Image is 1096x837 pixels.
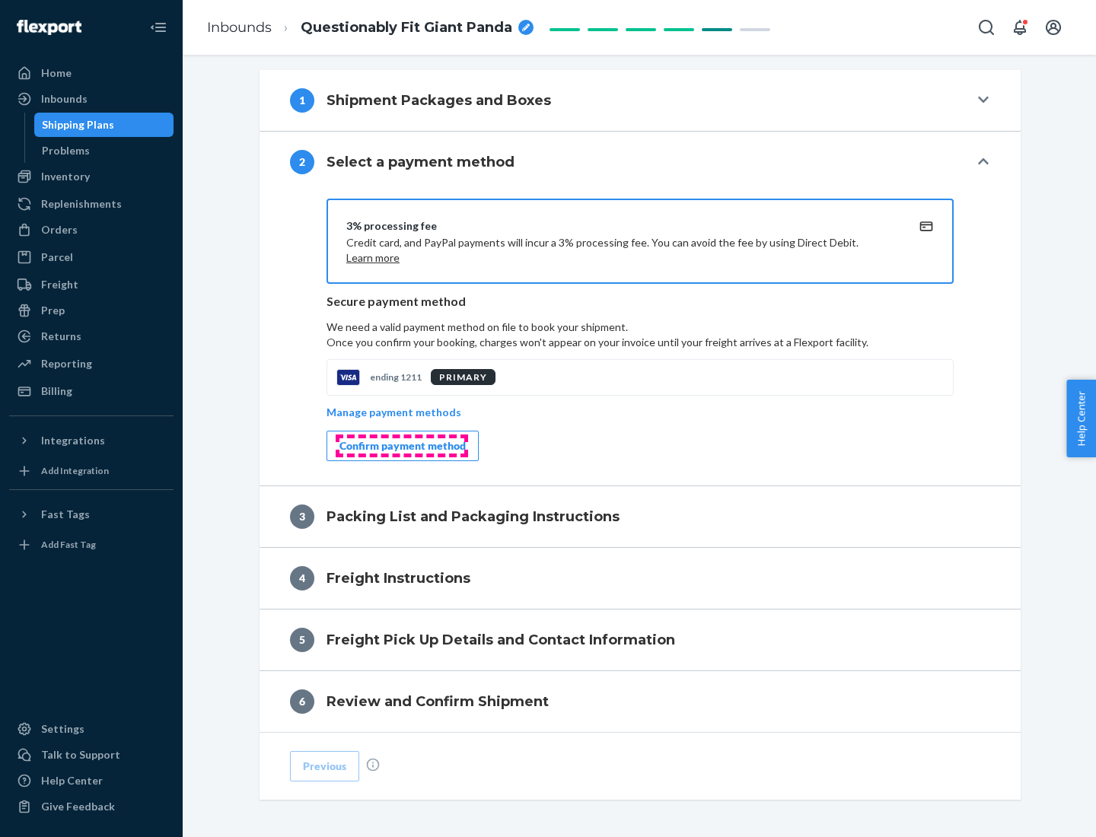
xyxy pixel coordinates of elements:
[41,538,96,551] div: Add Fast Tag
[9,794,174,819] button: Give Feedback
[327,320,954,350] p: We need a valid payment method on file to book your shipment.
[41,329,81,344] div: Returns
[41,303,65,318] div: Prep
[290,150,314,174] div: 2
[9,164,174,189] a: Inventory
[9,272,174,297] a: Freight
[41,91,88,107] div: Inbounds
[41,747,120,762] div: Talk to Support
[9,298,174,323] a: Prep
[260,609,1021,670] button: 5Freight Pick Up Details and Contact Information
[9,61,174,85] a: Home
[327,91,551,110] h4: Shipment Packages and Boxes
[260,671,1021,732] button: 6Review and Confirm Shipment
[9,502,174,527] button: Fast Tags
[9,428,174,453] button: Integrations
[143,12,174,43] button: Close Navigation
[260,486,1021,547] button: 3Packing List and Packaging Instructions
[290,628,314,652] div: 5
[9,717,174,741] a: Settings
[41,222,78,237] div: Orders
[41,250,73,265] div: Parcel
[9,379,174,403] a: Billing
[290,751,359,781] button: Previous
[9,533,174,557] a: Add Fast Tag
[1038,12,1069,43] button: Open account menu
[370,371,422,383] p: ending 1211
[9,459,174,483] a: Add Integration
[327,335,954,350] p: Once you confirm your booking, charges won't appear on your invoice until your freight arrives at...
[9,324,174,348] a: Returns
[9,769,174,793] a: Help Center
[301,18,512,38] span: Questionably Fit Giant Panda
[41,383,72,399] div: Billing
[41,433,105,448] div: Integrations
[9,245,174,269] a: Parcel
[42,117,114,132] div: Shipping Plans
[327,568,470,588] h4: Freight Instructions
[34,138,174,163] a: Problems
[34,113,174,137] a: Shipping Plans
[207,19,272,36] a: Inbounds
[290,504,314,529] div: 3
[17,20,81,35] img: Flexport logo
[260,70,1021,131] button: 1Shipment Packages and Boxes
[339,438,466,454] div: Confirm payment method
[1066,380,1096,457] button: Help Center
[41,196,122,212] div: Replenishments
[41,169,90,184] div: Inventory
[327,507,620,527] h4: Packing List and Packaging Instructions
[42,143,90,158] div: Problems
[327,431,479,461] button: Confirm payment method
[327,630,675,650] h4: Freight Pick Up Details and Contact Information
[346,235,897,266] p: Credit card, and PayPal payments will incur a 3% processing fee. You can avoid the fee by using D...
[41,356,92,371] div: Reporting
[346,250,400,266] button: Learn more
[327,405,461,420] p: Manage payment methods
[1005,12,1035,43] button: Open notifications
[290,88,314,113] div: 1
[431,369,495,385] div: PRIMARY
[41,721,84,737] div: Settings
[9,192,174,216] a: Replenishments
[9,87,174,111] a: Inbounds
[290,689,314,714] div: 6
[327,293,954,310] p: Secure payment method
[41,773,103,788] div: Help Center
[9,743,174,767] a: Talk to Support
[41,65,72,81] div: Home
[290,566,314,590] div: 4
[327,692,549,711] h4: Review and Confirm Shipment
[346,218,897,234] div: 3% processing fee
[9,218,174,242] a: Orders
[260,132,1021,193] button: 2Select a payment method
[41,507,90,522] div: Fast Tags
[9,352,174,376] a: Reporting
[260,548,1021,609] button: 4Freight Instructions
[41,277,78,292] div: Freight
[971,12,1002,43] button: Open Search Box
[41,799,115,814] div: Give Feedback
[41,464,109,477] div: Add Integration
[327,152,515,172] h4: Select a payment method
[195,5,546,50] ol: breadcrumbs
